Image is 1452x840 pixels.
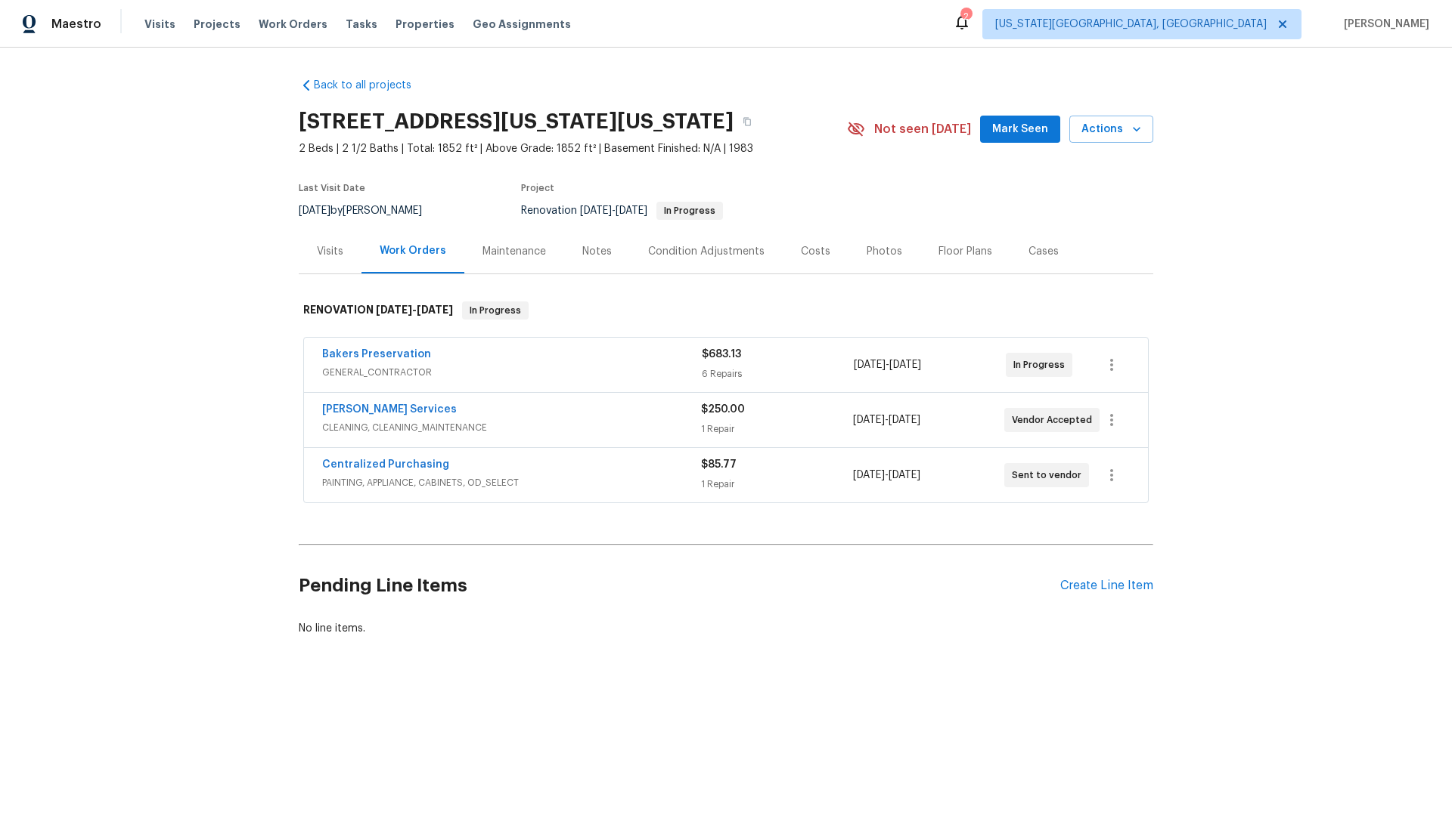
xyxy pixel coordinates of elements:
h2: [STREET_ADDRESS][US_STATE][US_STATE] [299,114,734,129]
span: Mark Seen [992,120,1048,139]
span: Not seen [DATE] [874,122,971,137]
a: Bakers Preservation [322,349,431,360]
span: In Progress [464,303,527,318]
span: Visits [144,17,175,32]
span: [DATE] [889,470,920,480]
div: 1 Repair [701,477,852,492]
span: [DATE] [376,304,412,315]
span: $85.77 [701,459,737,470]
a: [PERSON_NAME] Services [322,404,457,415]
span: CLEANING, CLEANING_MAINTENANCE [322,420,701,435]
span: Last Visit Date [299,184,365,193]
span: Sent to vendor [1012,468,1087,483]
div: 2 [960,9,971,24]
span: Work Orders [259,17,327,32]
span: [DATE] [580,205,612,216]
div: Notes [582,244,612,259]
span: [DATE] [889,415,920,425]
span: Actions [1081,120,1141,139]
a: Back to all projects [299,78,444,93]
div: Photos [867,244,902,259]
div: Create Line Item [1060,579,1153,593]
span: Project [521,184,554,193]
div: 1 Repair [701,422,852,437]
span: [DATE] [299,205,330,216]
span: [DATE] [854,360,886,370]
div: Work Orders [380,243,446,258]
span: 2 Beds | 2 1/2 Baths | Total: 1852 ft² | Above Grade: 1852 ft² | Basement Finished: N/A | 1983 [299,141,847,156]
span: - [854,357,921,372]
span: - [853,412,920,428]
div: RENOVATION [DATE]-[DATE]In Progress [299,286,1153,335]
span: In Progress [658,206,721,215]
h6: RENOVATION [303,301,453,320]
span: GENERAL_CONTRACTOR [322,365,702,380]
span: Tasks [346,19,377,29]
div: Maintenance [482,244,546,259]
h2: Pending Line Items [299,551,1060,621]
button: Mark Seen [980,116,1060,144]
div: Costs [801,244,830,259]
span: Properties [396,17,455,32]
span: Maestro [51,17,101,32]
span: Renovation [521,205,723,216]
span: $250.00 [701,404,745,415]
span: [DATE] [853,415,885,425]
span: Vendor Accepted [1012,412,1098,428]
span: [US_STATE][GEOGRAPHIC_DATA], [GEOGRAPHIC_DATA] [995,17,1267,32]
span: [DATE] [889,360,921,370]
span: Geo Assignments [473,17,571,32]
span: [DATE] [853,470,885,480]
div: No line items. [299,621,1153,636]
span: - [376,304,453,315]
div: by [PERSON_NAME] [299,202,440,220]
div: Cases [1028,244,1059,259]
span: - [853,468,920,483]
button: Actions [1069,116,1153,144]
div: Floor Plans [939,244,992,259]
span: $683.13 [702,349,741,360]
span: PAINTING, APPLIANCE, CABINETS, OD_SELECT [322,475,701,490]
div: 6 Repairs [702,366,854,381]
span: Projects [194,17,240,32]
a: Centralized Purchasing [322,459,449,470]
div: Condition Adjustments [648,244,765,259]
div: Visits [317,244,343,259]
span: [DATE] [616,205,647,216]
span: [DATE] [417,304,453,315]
span: [PERSON_NAME] [1338,17,1429,32]
button: Copy Address [734,108,761,135]
span: In Progress [1013,357,1071,372]
span: - [580,205,647,216]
